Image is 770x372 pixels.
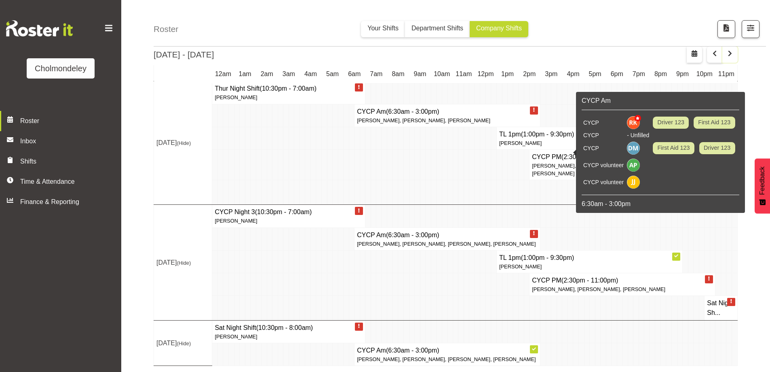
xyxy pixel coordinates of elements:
span: Feedback [757,166,767,195]
div: Cholmondeley [35,62,86,74]
th: 11pm [715,65,738,83]
button: Filter Shifts [742,20,759,38]
span: Company Shifts [476,25,522,32]
span: Driver 123 [658,118,684,127]
h4: CYCP Am [357,230,538,240]
span: [PERSON_NAME], [PERSON_NAME], [PERSON_NAME] [357,117,490,123]
span: (6:30am - 3:00pm) [386,232,439,238]
span: (10:30pm - 8:00am) [256,324,313,331]
h4: CYCP Night 3 [215,207,363,217]
img: Rosterit website logo [6,20,73,36]
th: 4am [300,65,321,83]
span: [PERSON_NAME], [PERSON_NAME], [PERSON_NAME], [PERSON_NAME] [357,356,536,362]
th: 1am [234,65,256,83]
span: [PERSON_NAME], [PERSON_NAME], [PERSON_NAME] [532,286,665,292]
span: (10:30pm - 7:00am) [260,85,317,92]
span: (6:30am - 3:00pm) [386,108,439,115]
span: (2:30pm - 11:00pm) [561,277,618,284]
h4: Sat Night Sh... [707,298,735,318]
th: 12pm [475,65,496,83]
span: - Unfilled [627,132,649,138]
button: Your Shifts [361,21,405,37]
td: CYCP [582,114,625,131]
th: 7am [365,65,387,83]
th: 6am [344,65,365,83]
span: Inbox [20,136,117,146]
button: Download a PDF of the roster according to the set date range. [717,20,735,38]
span: (Hide) [177,140,191,146]
img: dion-mccormick3685.jpg [627,142,640,155]
p: 6:30am - 3:00pm [582,199,739,209]
h4: Thur Night Shift [215,84,363,94]
th: 5am [322,65,344,83]
span: [PERSON_NAME] [215,218,257,224]
button: Department Shifts [405,21,470,37]
th: 10pm [694,65,715,83]
span: Your Shifts [367,25,399,32]
h4: Sat Night Shift [215,323,363,333]
h6: CYCP Am [582,96,739,106]
span: Driver 123 [704,144,730,153]
h2: [DATE] - [DATE] [154,48,214,61]
td: [DATE] [154,321,212,366]
th: 6pm [606,65,628,83]
th: 2am [256,65,278,83]
span: (Hide) [177,260,191,266]
span: (1:00pm - 9:30pm) [521,131,574,138]
span: (6:30am - 3:00pm) [386,347,439,354]
h4: TL 1pm [499,253,680,263]
td: [DATE] [154,81,212,205]
th: 12am [212,65,234,83]
th: 8am [387,65,409,83]
h4: CYCP PM [532,152,713,162]
img: amelie-paroll11627.jpg [627,159,640,172]
span: (Hide) [177,340,191,346]
th: 10am [431,65,453,83]
span: Time & Attendance [20,177,105,187]
th: 4pm [562,65,584,83]
span: (2:30pm - 11:00pm) [561,153,618,160]
th: 2pm [519,65,540,83]
h4: CYCP Am [357,346,538,355]
span: First Aid 123 [698,118,730,127]
td: CYCP volunteer [582,157,625,174]
span: [PERSON_NAME] [499,264,542,270]
span: [PERSON_NAME] [215,94,257,100]
button: Feedback - Show survey [755,158,770,213]
span: (10:30pm - 7:00am) [255,208,312,215]
th: 11am [453,65,475,83]
span: First Aid 123 [658,144,690,153]
img: ruby-kerr10353.jpg [627,116,640,129]
button: Company Shifts [470,21,528,37]
span: [PERSON_NAME], [PERSON_NAME], [PERSON_NAME], [PERSON_NAME], [PERSON_NAME] [532,163,712,176]
span: Shifts [20,157,105,166]
th: 1pm [497,65,519,83]
span: (1:00pm - 9:30pm) [521,254,574,261]
h4: CYCP PM [532,276,713,285]
span: [PERSON_NAME], [PERSON_NAME], [PERSON_NAME], [PERSON_NAME] [357,241,536,247]
th: 9am [409,65,431,83]
td: [DATE] [154,205,212,321]
th: 8pm [650,65,671,83]
span: Roster [20,116,117,126]
th: 7pm [628,65,650,83]
td: CYCP [582,140,625,157]
th: 9pm [672,65,694,83]
td: CYCP [582,131,625,140]
h4: CYCP Am [357,107,538,117]
td: CYCP volunteer [582,174,625,191]
h4: TL 1pm [499,130,680,139]
th: 3pm [540,65,562,83]
span: Department Shifts [411,25,463,32]
img: jan-jonatan-jachowitz11625.jpg [627,176,640,189]
span: [PERSON_NAME] [215,334,257,340]
th: 3am [278,65,300,83]
th: 5pm [584,65,606,83]
h4: Roster [154,23,178,35]
span: [PERSON_NAME] [499,140,542,146]
button: Select a specific date within the roster. [687,47,702,63]
span: Finance & Reporting [20,197,105,207]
